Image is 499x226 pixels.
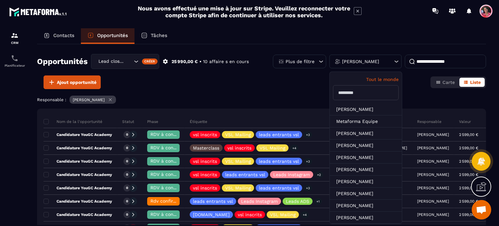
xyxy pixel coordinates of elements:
p: 2 599,00 € [459,172,478,177]
li: [PERSON_NAME] [330,152,402,164]
p: 2 599,00 € [459,199,478,204]
p: 10 affaire s en cours [203,59,249,65]
p: 25 990,00 € [172,59,198,65]
li: Metaforma Equipe [330,115,402,127]
li: [PERSON_NAME] [330,103,402,115]
p: 0 [126,172,128,177]
p: leads entrants vsl [259,132,299,137]
li: [PERSON_NAME] [330,188,402,200]
input: Search for option [126,58,132,65]
p: Tout le monde [333,77,399,82]
p: [PERSON_NAME] [417,132,449,137]
button: Liste [459,78,485,87]
span: Ajout opportunité [57,79,96,86]
div: Ouvrir le chat [472,200,491,219]
a: Contacts [37,28,81,44]
p: 2 599,00 € [459,159,478,164]
a: Tâches [134,28,174,44]
p: Statut [122,119,134,124]
p: [PERSON_NAME] [417,212,449,217]
p: VSL Mailing [260,146,285,150]
span: RDV à confimer ❓ [150,172,192,177]
p: • [199,59,201,65]
p: +3 [304,158,312,165]
span: RDV à confimer ❓ [150,185,192,190]
li: [PERSON_NAME] [330,212,402,224]
p: Phase [147,119,158,124]
span: Carte [442,80,455,85]
p: leads entrants vsl [259,186,299,190]
p: 0 [126,199,128,204]
li: [PERSON_NAME] [330,176,402,188]
div: Créer [142,59,158,64]
p: Leads ADS [286,199,309,204]
p: +4 [301,211,309,218]
a: schedulerschedulerPlanificateur [2,49,28,72]
p: Planificateur [2,64,28,67]
p: 2 599,00 € [459,146,478,150]
p: +2 [315,171,323,178]
p: Étiquette [190,119,207,124]
p: VSL Mailing [225,132,251,137]
li: [PERSON_NAME] [330,200,402,212]
p: vsl inscrits [193,159,217,164]
p: 2 599,00 € [459,132,478,137]
p: Candidature YouGC Academy [44,159,112,164]
p: [PERSON_NAME] [417,159,449,164]
p: +1 [314,198,322,205]
img: scheduler [11,54,19,62]
p: vsl inscrits [227,146,251,150]
p: [DOMAIN_NAME] [193,212,230,217]
p: 2 599,00 € [459,212,478,217]
p: Plus de filtre [286,59,314,64]
p: Candidature YouGC Academy [44,145,112,151]
p: [PERSON_NAME] [417,172,449,177]
button: Ajout opportunité [44,75,101,89]
img: logo [9,6,68,18]
span: RDV à confimer ❓ [150,158,192,164]
p: Candidature YouGC Academy [44,172,112,177]
p: leads entrants vsl [259,159,299,164]
span: RDV à confimer ❓ [150,212,192,217]
p: 0 [126,159,128,164]
p: 2 599,00 € [459,186,478,190]
p: Candidature YouGC Academy [44,132,112,137]
p: leads entrants vsl [225,172,265,177]
p: Opportunités [97,33,128,38]
p: [PERSON_NAME] [73,98,105,102]
span: Liste [470,80,481,85]
p: vsl inscrits [193,172,217,177]
p: Masterclass [193,146,219,150]
p: 0 [126,132,128,137]
p: Leads Instagram [273,172,310,177]
p: Candidature YouGC Academy [44,185,112,191]
a: formationformationCRM [2,27,28,49]
li: [PERSON_NAME] [330,127,402,140]
p: Valeur [459,119,471,124]
span: Lead closing [97,58,126,65]
img: formation [11,32,19,39]
p: VSL Mailing [225,159,251,164]
p: [PERSON_NAME] [417,186,449,190]
p: [PERSON_NAME] [417,146,449,150]
p: vsl inscrits [193,132,217,137]
a: Opportunités [81,28,134,44]
button: Carte [432,78,459,87]
p: VSL Mailing [225,186,251,190]
p: +3 [304,185,312,192]
p: +3 [304,131,312,138]
li: [PERSON_NAME] [330,140,402,152]
p: Responsable [417,119,441,124]
p: vsl inscrits [238,212,262,217]
p: [PERSON_NAME] [342,59,379,64]
p: Candidature YouGC Academy [44,212,112,217]
p: 0 [126,146,128,150]
h2: Nous avons effectué une mise à jour sur Stripe. Veuillez reconnecter votre compte Stripe afin de ... [137,5,351,19]
p: Nom de la l'opportunité [44,119,102,124]
div: Search for option [91,54,159,69]
p: 0 [126,186,128,190]
h2: Opportunités [37,55,88,68]
p: Responsable : [37,97,66,102]
li: [PERSON_NAME] [330,164,402,176]
p: VSL Mailing [270,212,296,217]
